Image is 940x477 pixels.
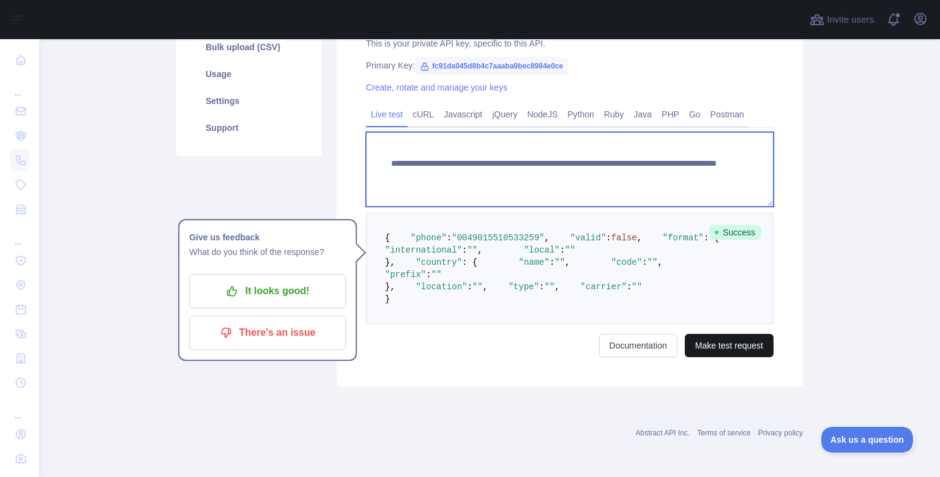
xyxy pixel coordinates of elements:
span: : [642,257,647,267]
span: } [385,294,390,304]
div: ... [10,73,29,98]
span: , [657,257,662,267]
span: , [637,233,642,243]
a: Usage [191,61,307,87]
span: fc91da045d8b4c7aaaba9bec8984e0ce [415,57,568,75]
span: : [539,282,544,292]
a: Go [684,105,706,124]
span: , [477,245,482,255]
a: Python [562,105,599,124]
span: { [385,233,390,243]
a: PHP [657,105,684,124]
p: What do you think of the response? [189,245,346,259]
span: , [544,233,549,243]
button: There's an issue [189,316,346,350]
span: "country" [416,257,462,267]
a: Javascript [439,105,487,124]
h1: Give us feedback [189,230,346,245]
div: Primary Key: [366,59,774,72]
div: ... [10,396,29,421]
span: "format" [663,233,704,243]
span: "phone" [411,233,447,243]
a: Terms of service [697,429,750,437]
a: Support [191,114,307,141]
span: }, [385,257,395,267]
span: "prefix" [385,270,426,279]
span: "valid" [570,233,606,243]
iframe: Toggle Customer Support [821,427,916,453]
span: , [483,282,488,292]
span: "" [554,257,565,267]
span: "0049015510533259" [452,233,544,243]
span: "carrier" [580,282,627,292]
span: : [447,233,452,243]
a: Create, rotate and manage your keys [366,83,507,92]
span: : [627,282,632,292]
div: ... [10,223,29,247]
a: Ruby [599,105,629,124]
a: cURL [408,105,439,124]
p: There's an issue [198,322,337,343]
span: , [554,282,559,292]
span: : { [462,257,477,267]
a: Live test [366,105,408,124]
div: This is your private API key, specific to this API. [366,37,774,50]
a: Privacy policy [758,429,803,437]
span: "" [632,282,642,292]
span: "location" [416,282,467,292]
span: : { [704,233,719,243]
a: Java [629,105,657,124]
span: : [462,245,467,255]
span: }, [385,282,395,292]
span: : [560,245,565,255]
span: "" [565,245,575,255]
span: "" [647,257,658,267]
span: Invite users [827,13,874,27]
span: "local" [524,245,560,255]
span: : [550,257,554,267]
span: "" [431,270,442,279]
span: "" [472,282,483,292]
a: Postman [706,105,749,124]
span: "" [545,282,555,292]
span: : [606,233,611,243]
span: : [426,270,431,279]
a: jQuery [487,105,522,124]
span: Success [709,225,761,240]
button: Make test request [685,334,774,357]
span: false [611,233,637,243]
a: Bulk upload (CSV) [191,34,307,61]
button: It looks good! [189,274,346,308]
a: NodeJS [522,105,562,124]
span: "type" [509,282,539,292]
a: Abstract API Inc. [636,429,690,437]
span: "" [467,245,477,255]
button: Invite users [807,10,876,29]
a: Settings [191,87,307,114]
span: "code" [611,257,642,267]
span: : [467,282,472,292]
span: "name" [518,257,549,267]
p: It looks good! [198,281,337,301]
a: Documentation [599,334,677,357]
span: , [565,257,570,267]
span: "international" [385,245,462,255]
